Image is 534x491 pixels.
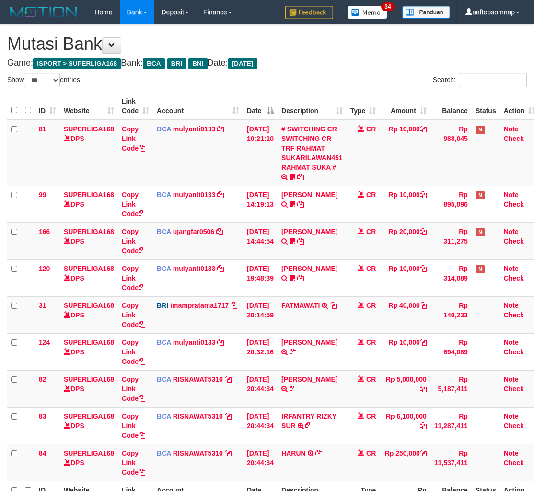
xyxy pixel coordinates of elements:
a: mulyanti0133 [173,125,216,133]
td: DPS [60,186,118,222]
a: Copy mulyanti0133 to clipboard [217,191,224,199]
span: 81 [39,125,46,133]
a: HARUN [281,449,306,457]
a: RISNAWAT5310 [173,412,223,420]
a: FATMAWATI [281,302,320,309]
th: Account: activate to sort column ascending [153,93,243,120]
span: BCA [157,339,171,346]
td: [DATE] 19:48:39 [243,259,278,296]
img: Button%20Memo.svg [348,6,388,19]
span: ISPORT > SUPERLIGA168 [33,58,121,69]
td: Rp 10,000 [380,120,430,186]
a: SUPERLIGA168 [64,302,114,309]
a: [PERSON_NAME] [281,375,337,383]
span: BCA [157,449,171,457]
a: Copy mulyanti0133 to clipboard [217,125,224,133]
a: Copy mulyanti0133 to clipboard [217,265,224,272]
a: RISNAWAT5310 [173,449,223,457]
span: BRI [167,58,186,69]
span: CR [366,125,376,133]
td: [DATE] 10:21:10 [243,120,278,186]
td: Rp 40,000 [380,296,430,333]
a: Check [504,311,524,319]
span: BCA [157,375,171,383]
a: Copy Link Code [122,449,145,476]
a: SUPERLIGA168 [64,339,114,346]
a: Check [504,385,524,393]
label: Search: [433,73,527,87]
th: Link Code: activate to sort column ascending [118,93,153,120]
td: Rp 11,287,411 [430,407,472,444]
a: Copy Link Code [122,191,145,218]
span: BNI [188,58,207,69]
td: Rp 5,187,411 [430,370,472,407]
a: Note [504,302,519,309]
span: 83 [39,412,46,420]
a: Copy Link Code [122,125,145,152]
a: Check [504,348,524,356]
select: Showentries [24,73,60,87]
td: [DATE] 14:44:54 [243,222,278,259]
span: BCA [143,58,164,69]
span: BCA [157,191,171,199]
img: Feedback.jpg [285,6,333,19]
span: Has Note [476,265,485,273]
span: Has Note [476,126,485,134]
a: Copy Link Code [122,265,145,292]
span: BCA [157,125,171,133]
a: Note [504,228,519,235]
th: Type: activate to sort column ascending [347,93,380,120]
a: Note [504,125,519,133]
td: Rp 10,000 [380,259,430,296]
a: SUPERLIGA168 [64,228,114,235]
a: Check [504,422,524,430]
a: mulyanti0133 [173,191,216,199]
a: Copy Rp 10,000 to clipboard [420,191,427,199]
span: Has Note [476,228,485,236]
a: Check [504,274,524,282]
a: imampratama1717 [170,302,229,309]
a: IRFANTRY RIZKY SUR [281,412,337,430]
img: MOTION_logo.png [7,5,80,19]
span: 166 [39,228,50,235]
td: Rp 11,537,411 [430,444,472,481]
a: Copy Link Code [122,375,145,402]
span: 84 [39,449,46,457]
a: Note [504,191,519,199]
a: [PERSON_NAME] [281,265,337,272]
span: 120 [39,265,50,272]
td: [DATE] 20:32:16 [243,333,278,370]
img: panduan.png [402,6,450,19]
a: Copy Rp 20,000 to clipboard [420,228,427,235]
span: 34 [381,2,394,11]
a: Copy Link Code [122,412,145,439]
span: CR [366,449,376,457]
td: [DATE] 20:44:34 [243,444,278,481]
a: Copy Rp 40,000 to clipboard [420,302,427,309]
td: DPS [60,222,118,259]
td: Rp 988,045 [430,120,472,186]
a: Copy mulyanti0133 to clipboard [217,339,224,346]
a: [PERSON_NAME] [281,191,337,199]
label: Show entries [7,73,80,87]
th: Balance [430,93,472,120]
a: Copy Rp 10,000 to clipboard [420,339,427,346]
a: SUPERLIGA168 [64,265,114,272]
a: Copy Rp 250,000 to clipboard [420,449,427,457]
td: DPS [60,259,118,296]
td: Rp 694,089 [430,333,472,370]
th: Status [472,93,500,120]
span: CR [366,191,376,199]
a: Check [504,459,524,467]
a: Copy imampratama1717 to clipboard [231,302,237,309]
a: SUPERLIGA168 [64,375,114,383]
span: 82 [39,375,46,383]
a: Note [504,339,519,346]
span: 99 [39,191,46,199]
a: Copy # SWITCHING CR SWITCHING CR TRF RAHMAT SUKARILAWAN451 RAHMAT SUKA # to clipboard [297,173,304,181]
span: BCA [157,412,171,420]
a: Copy RISNAWAT5310 to clipboard [225,375,232,383]
td: Rp 5,000,000 [380,370,430,407]
a: Copy Link Code [122,339,145,365]
a: # SWITCHING CR SWITCHING CR TRF RAHMAT SUKARILAWAN451 RAHMAT SUKA # [281,125,343,171]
